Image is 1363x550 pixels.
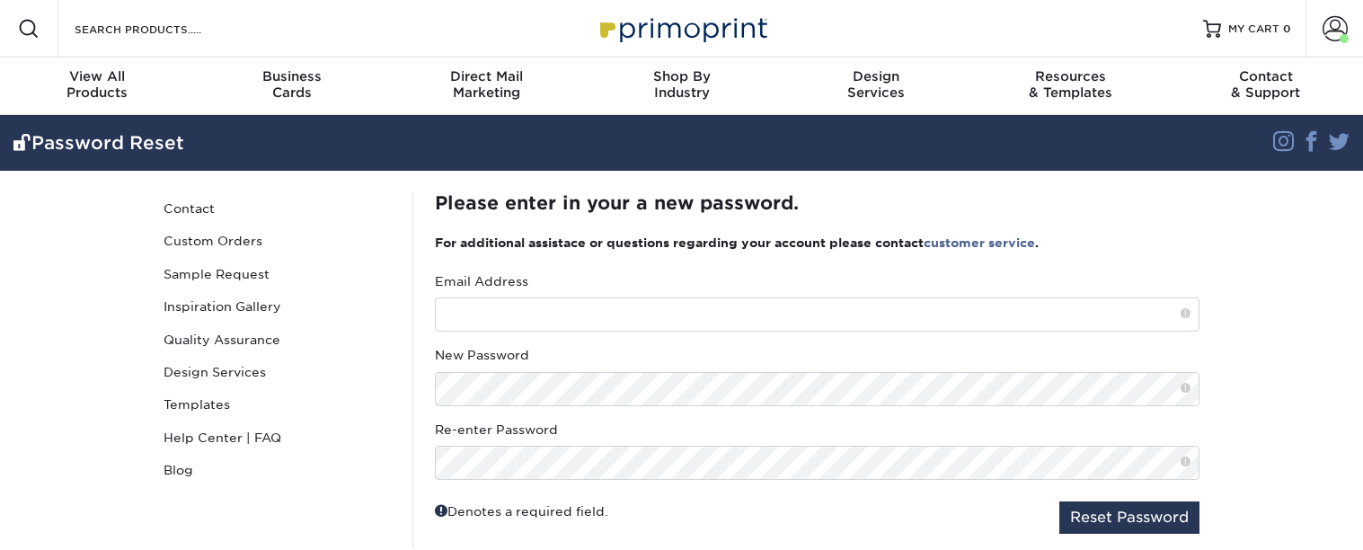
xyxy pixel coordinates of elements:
[974,58,1169,115] a: Resources& Templates
[779,68,974,84] span: Design
[156,421,399,454] a: Help Center | FAQ
[156,225,399,257] a: Custom Orders
[156,258,399,290] a: Sample Request
[1168,58,1363,115] a: Contact& Support
[389,68,584,101] div: Marketing
[1168,68,1363,101] div: & Support
[584,68,779,84] span: Shop By
[156,454,399,486] a: Blog
[73,18,248,40] input: SEARCH PRODUCTS.....
[974,68,1169,101] div: & Templates
[156,356,399,388] a: Design Services
[1228,22,1279,37] span: MY CART
[924,235,1035,250] a: customer service
[156,192,399,225] a: Contact
[435,272,528,290] label: Email Address
[195,68,390,101] div: Cards
[1059,501,1199,534] button: Reset Password
[584,68,779,101] div: Industry
[389,68,584,84] span: Direct Mail
[435,346,529,364] label: New Password
[156,388,399,421] a: Templates
[195,58,390,115] a: BusinessCards
[156,324,399,356] a: Quality Assurance
[195,68,390,84] span: Business
[435,235,1199,250] h3: For additional assistace or questions regarding your account please contact .
[389,58,584,115] a: Direct MailMarketing
[156,290,399,323] a: Inspiration Gallery
[435,421,558,439] label: Re-enter Password
[435,192,1199,214] h2: Please enter in your a new password.
[779,68,974,101] div: Services
[779,58,974,115] a: DesignServices
[1168,68,1363,84] span: Contact
[435,501,608,520] div: Denotes a required field.
[974,68,1169,84] span: Resources
[592,9,772,48] img: Primoprint
[584,58,779,115] a: Shop ByIndustry
[1283,22,1291,35] span: 0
